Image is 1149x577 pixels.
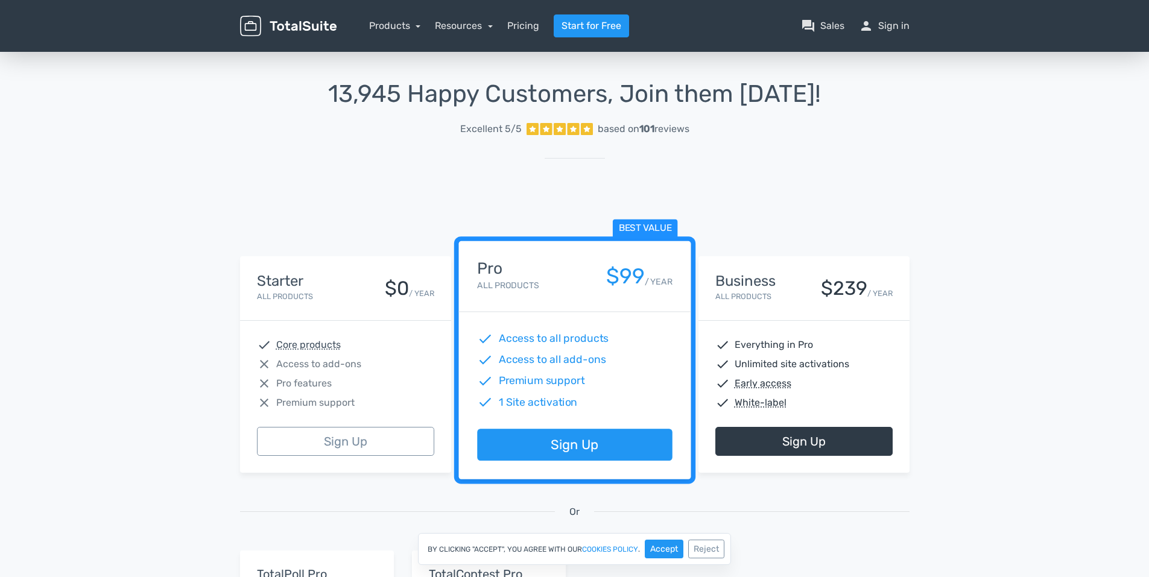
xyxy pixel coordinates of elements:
span: question_answer [801,19,815,33]
span: Excellent 5/5 [460,122,522,136]
span: Access to all add-ons [498,352,606,368]
span: check [477,373,493,389]
span: Access to all products [498,331,609,347]
a: personSign in [859,19,910,33]
img: TotalSuite for WordPress [240,16,337,37]
a: question_answerSales [801,19,844,33]
span: Access to add-ons [276,357,361,371]
h4: Starter [257,273,313,289]
span: Best value [612,219,677,238]
button: Accept [645,540,683,558]
span: Premium support [498,373,584,389]
a: Sign Up [477,429,672,461]
a: Pricing [507,19,539,33]
small: All Products [715,292,771,301]
a: Sign Up [715,427,893,456]
button: Reject [688,540,724,558]
div: based on reviews [598,122,689,136]
span: check [715,338,730,352]
div: $99 [606,265,644,288]
div: By clicking "Accept", you agree with our . [418,533,731,565]
a: Start for Free [554,14,629,37]
strong: 101 [639,123,654,134]
a: Resources [435,20,493,31]
small: All Products [257,292,313,301]
small: / YEAR [409,288,434,299]
span: check [715,376,730,391]
span: person [859,19,873,33]
a: Excellent 5/5 based on101reviews [240,117,910,141]
h4: Pro [477,260,539,277]
span: Unlimited site activations [735,357,849,371]
div: $0 [385,278,409,299]
small: / YEAR [644,276,672,288]
a: Products [369,20,421,31]
span: check [477,331,493,347]
small: All Products [477,280,539,291]
small: / YEAR [867,288,893,299]
h4: Business [715,273,776,289]
abbr: Core products [276,338,341,352]
span: Or [569,505,580,519]
span: close [257,376,271,391]
h1: 13,945 Happy Customers, Join them [DATE]! [240,81,910,107]
span: check [257,338,271,352]
span: check [715,357,730,371]
a: cookies policy [582,546,638,553]
span: Everything in Pro [735,338,813,352]
a: Sign Up [257,427,434,456]
span: 1 Site activation [498,394,577,410]
abbr: Early access [735,376,791,391]
span: check [477,394,493,410]
span: check [477,352,493,368]
span: close [257,357,271,371]
span: close [257,396,271,410]
div: $239 [821,278,867,299]
abbr: White-label [735,396,787,410]
span: check [715,396,730,410]
span: Premium support [276,396,355,410]
span: Pro features [276,376,332,391]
